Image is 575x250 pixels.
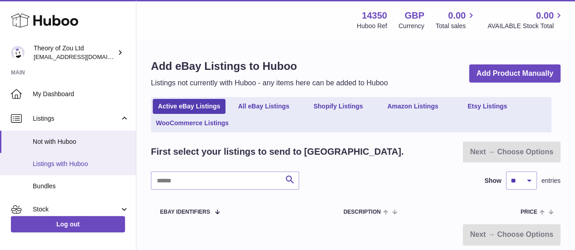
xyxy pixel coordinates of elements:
[469,64,560,83] a: Add Product Manually
[435,22,476,30] span: Total sales
[160,209,210,215] span: eBay Identifiers
[33,114,120,123] span: Listings
[151,59,388,74] h1: Add eBay Listings to Huboo
[33,182,129,191] span: Bundles
[448,10,466,22] span: 0.00
[33,137,129,146] span: Not with Huboo
[362,10,387,22] strong: 14350
[302,99,375,114] a: Shopify Listings
[227,99,300,114] a: All eBay Listings
[34,53,134,60] span: [EMAIL_ADDRESS][DOMAIN_NAME]
[541,176,560,185] span: entries
[487,22,564,30] span: AVAILABLE Stock Total
[11,46,25,59] img: internalAdmin-14350@internal.huboo.com
[151,78,388,88] p: Listings not currently with Huboo - any items here can be added to Huboo
[33,160,129,168] span: Listings with Huboo
[153,116,232,131] a: WooCommerce Listings
[11,216,125,232] a: Log out
[376,99,449,114] a: Amazon Listings
[520,209,537,215] span: Price
[435,10,476,30] a: 0.00 Total sales
[487,10,564,30] a: 0.00 AVAILABLE Stock Total
[33,90,129,98] span: My Dashboard
[536,10,554,22] span: 0.00
[399,22,425,30] div: Currency
[151,146,404,158] h2: First select your listings to send to [GEOGRAPHIC_DATA].
[153,99,225,114] a: Active eBay Listings
[451,99,524,114] a: Etsy Listings
[357,22,387,30] div: Huboo Ref
[343,209,380,215] span: Description
[33,205,120,214] span: Stock
[485,176,501,185] label: Show
[405,10,424,22] strong: GBP
[34,44,115,61] div: Theory of Zou Ltd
